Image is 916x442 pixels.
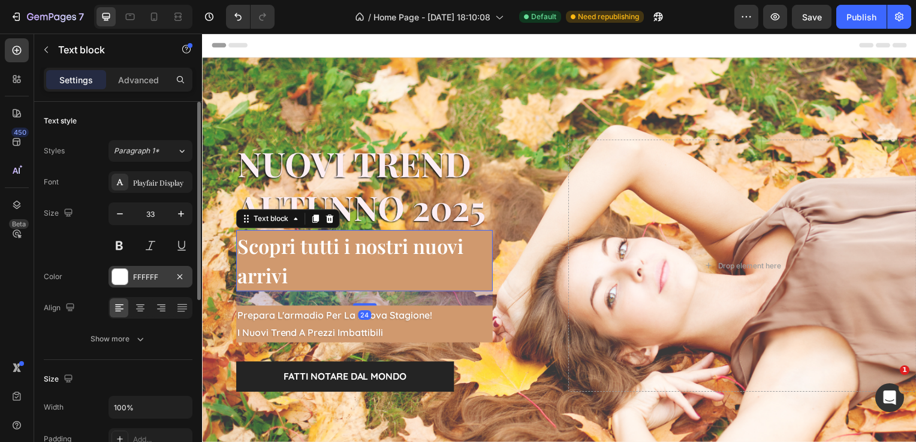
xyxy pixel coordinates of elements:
div: 450 [11,128,29,137]
div: Text style [44,116,77,126]
span: / [368,11,371,23]
iframe: Intercom live chat [875,383,904,412]
div: Publish [846,11,876,23]
div: Beta [9,219,29,229]
button: Show more [44,328,192,350]
span: Need republishing [578,11,639,22]
div: Width [44,402,64,413]
p: Text block [58,43,160,57]
div: Size [44,205,76,222]
div: Playfair Display [133,177,189,188]
span: Save [802,12,822,22]
div: Drop element here [520,229,583,239]
p: Advanced [118,74,159,86]
button: 7 [5,5,89,29]
div: Align [44,300,77,316]
div: Color [44,271,62,282]
div: FFFFFF [133,272,168,283]
span: 1 [900,365,909,375]
div: Undo/Redo [226,5,275,29]
button: Save [792,5,831,29]
div: Show more [91,333,146,345]
div: Font [44,177,59,187]
div: Size [44,371,76,387]
button: Publish [836,5,887,29]
span: Home Page - [DATE] 18:10:08 [373,11,490,23]
button: Paragraph 1* [109,140,192,162]
input: Auto [109,396,192,418]
p: Settings [59,74,93,86]
iframe: Design area [202,34,916,442]
span: Paragraph 1* [114,146,159,156]
div: Styles [44,146,65,156]
span: Default [531,11,556,22]
p: 7 [79,10,84,24]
